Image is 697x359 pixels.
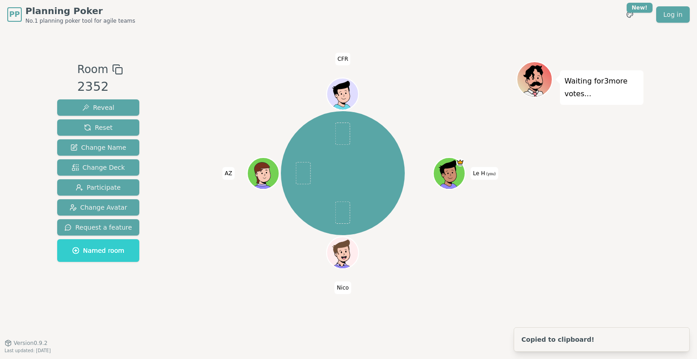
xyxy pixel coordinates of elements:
button: Change Avatar [57,199,139,216]
button: New! [622,6,638,23]
div: New! [627,3,653,13]
span: (you) [485,172,496,176]
p: Waiting for 3 more votes... [564,75,639,100]
span: No.1 planning poker tool for agile teams [25,17,135,25]
button: Reveal [57,99,139,116]
div: 2352 [77,78,123,96]
span: Click to change your name [222,167,234,180]
span: Change Name [70,143,126,152]
span: Request a feature [64,223,132,232]
span: Last updated: [DATE] [5,348,51,353]
span: Version 0.9.2 [14,339,48,347]
button: Named room [57,239,139,262]
span: PP [9,9,20,20]
span: Click to change your name [334,281,351,294]
span: Planning Poker [25,5,135,17]
span: Le H is the host [456,158,465,167]
button: Participate [57,179,139,196]
span: Participate [76,183,121,192]
span: Reset [84,123,113,132]
button: Change Name [57,139,139,156]
span: Named room [72,246,124,255]
a: Log in [656,6,690,23]
span: Change Deck [72,163,125,172]
span: Click to change your name [471,167,498,180]
span: Change Avatar [69,203,128,212]
div: Copied to clipboard! [521,335,594,344]
button: Version0.9.2 [5,339,48,347]
button: Reset [57,119,139,136]
button: Change Deck [57,159,139,176]
a: PPPlanning PokerNo.1 planning poker tool for agile teams [7,5,135,25]
span: Click to change your name [335,53,351,65]
span: Room [77,61,108,78]
button: Click to change your avatar [434,158,464,188]
button: Request a feature [57,219,139,236]
span: Reveal [82,103,114,112]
